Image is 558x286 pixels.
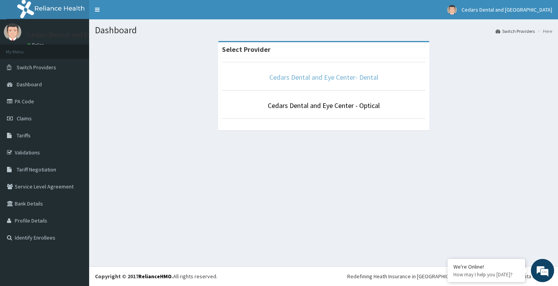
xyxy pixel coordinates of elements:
span: Tariff Negotiation [17,166,56,173]
img: User Image [4,23,21,41]
footer: All rights reserved. [89,266,558,286]
div: Redefining Heath Insurance in [GEOGRAPHIC_DATA] using Telemedicine and Data Science! [347,272,552,280]
li: Here [536,28,552,34]
a: RelianceHMO [138,273,172,280]
strong: Copyright © 2017 . [95,273,173,280]
span: Cedars Dental and [GEOGRAPHIC_DATA] [462,6,552,13]
span: Claims [17,115,32,122]
span: Tariffs [17,132,31,139]
p: How may I help you today? [453,271,519,278]
p: Cedars Dental and [GEOGRAPHIC_DATA] [27,31,148,38]
span: Switch Providers [17,64,56,71]
div: We're Online! [453,263,519,270]
a: Cedars Dental and Eye Center- Dental [269,73,378,82]
a: Cedars Dental and Eye Center - Optical [268,101,380,110]
a: Switch Providers [496,28,535,34]
span: Dashboard [17,81,42,88]
a: Online [27,42,46,48]
strong: Select Provider [222,45,270,54]
img: User Image [447,5,457,15]
h1: Dashboard [95,25,552,35]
